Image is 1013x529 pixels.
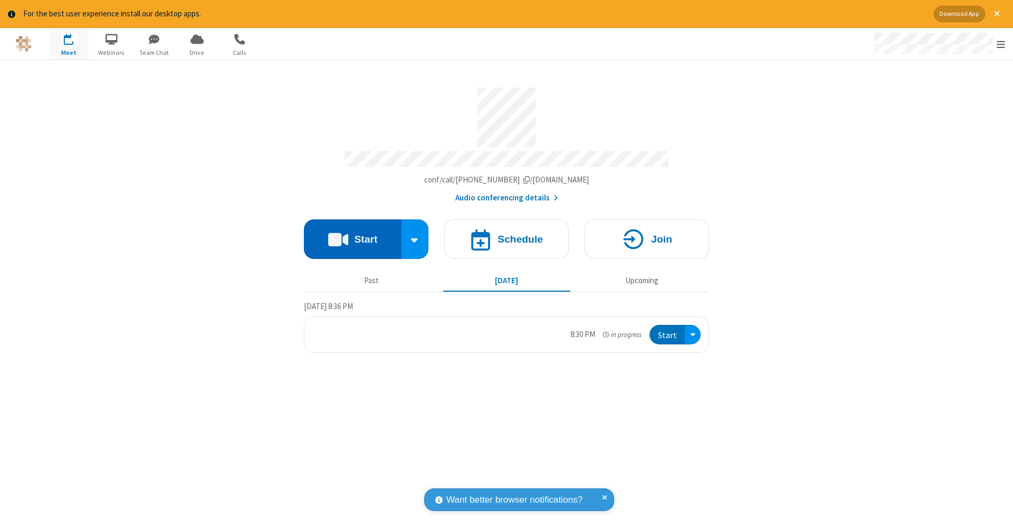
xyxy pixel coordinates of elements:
button: Schedule [444,219,569,259]
div: Start conference options [402,219,429,259]
section: Today's Meetings [304,300,709,353]
span: Copy my meeting room link [424,175,589,185]
h4: Schedule [498,234,543,244]
span: [DATE] 8:36 PM [304,301,353,311]
button: Past [308,271,435,291]
button: Start [649,325,685,344]
div: Open menu [685,325,701,344]
span: Webinars [92,48,131,57]
div: Open menu [864,28,1013,60]
img: QA Selenium DO NOT DELETE OR CHANGE [16,36,32,52]
button: Audio conferencing details [455,192,558,204]
h4: Join [651,234,672,244]
button: Start [304,219,402,259]
h4: Start [354,234,377,244]
button: Logo [4,28,43,60]
section: Account details [304,80,709,204]
span: Calls [220,48,260,57]
button: Upcoming [578,271,705,291]
em: in progress [603,330,642,340]
button: [DATE] [443,271,570,291]
button: Close alert [989,6,1005,22]
span: Want better browser notifications? [446,493,582,507]
button: Join [585,219,709,259]
div: 1 [71,34,78,42]
div: For the best user experience install our desktop apps. [23,8,926,20]
span: Team Chat [135,48,174,57]
div: 8:30 PM [570,329,595,341]
button: Download App [934,6,985,22]
span: Meet [49,48,89,57]
button: Copy my meeting room linkCopy my meeting room link [424,174,589,186]
span: Drive [177,48,217,57]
